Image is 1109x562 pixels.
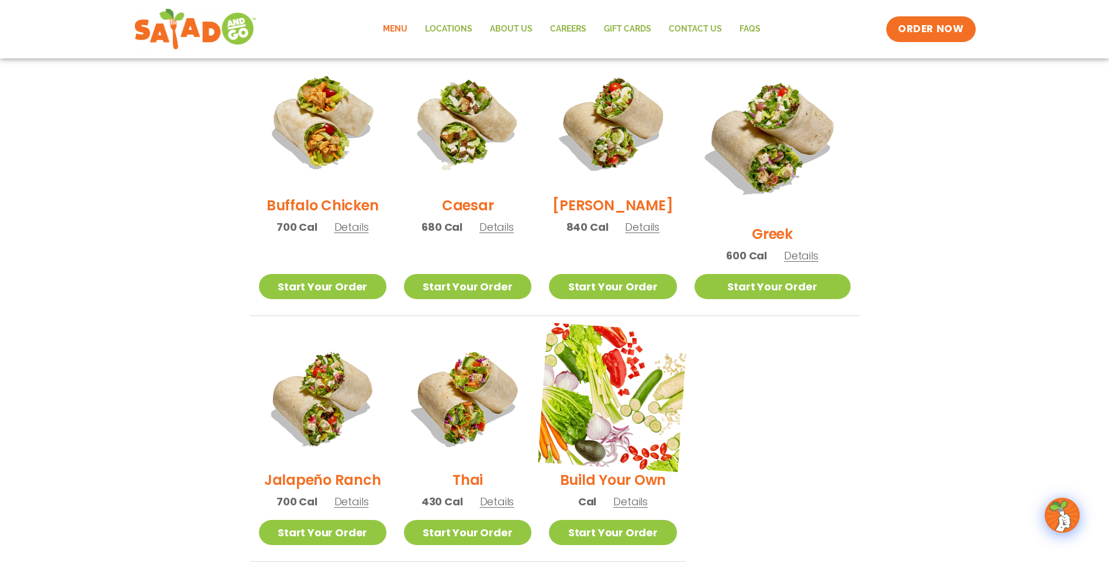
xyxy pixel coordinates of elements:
[259,274,386,299] a: Start Your Order
[552,195,673,216] h2: [PERSON_NAME]
[422,494,463,509] span: 430 Cal
[784,248,818,263] span: Details
[404,520,531,545] a: Start Your Order
[541,16,595,43] a: Careers
[374,16,769,43] nav: Menu
[374,16,416,43] a: Menu
[277,494,317,509] span: 700 Cal
[481,16,541,43] a: About Us
[404,59,531,186] img: Product photo for Caesar Wrap
[726,248,767,263] span: 600 Cal
[1046,499,1079,532] img: wpChatIcon
[695,59,851,215] img: Product photo for Greek Wrap
[267,195,378,216] h2: Buffalo Chicken
[549,274,676,299] a: Start Your Order
[886,16,975,42] a: ORDER NOW
[422,219,462,235] span: 680 Cal
[259,59,386,186] img: Product photo for Buffalo Chicken Wrap
[404,274,531,299] a: Start Your Order
[625,220,659,234] span: Details
[259,520,386,545] a: Start Your Order
[134,6,257,53] img: new-SAG-logo-768×292
[334,220,369,234] span: Details
[613,494,648,509] span: Details
[259,334,386,461] img: Product photo for Jalapeño Ranch Wrap
[898,22,963,36] span: ORDER NOW
[538,322,687,472] img: Product photo for Build Your Own
[660,16,731,43] a: Contact Us
[549,59,676,186] img: Product photo for Cobb Wrap
[334,494,369,509] span: Details
[404,334,531,461] img: Product photo for Thai Wrap
[416,16,481,43] a: Locations
[442,195,494,216] h2: Caesar
[549,520,676,545] a: Start Your Order
[695,274,851,299] a: Start Your Order
[578,494,596,509] span: Cal
[452,470,483,490] h2: Thai
[595,16,660,43] a: GIFT CARDS
[566,219,609,235] span: 840 Cal
[277,219,317,235] span: 700 Cal
[731,16,769,43] a: FAQs
[560,470,666,490] h2: Build Your Own
[752,224,793,244] h2: Greek
[480,494,514,509] span: Details
[264,470,381,490] h2: Jalapeño Ranch
[479,220,514,234] span: Details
